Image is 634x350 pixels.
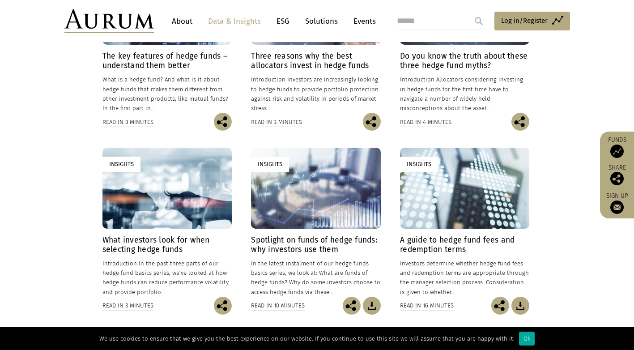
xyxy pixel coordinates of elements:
img: Share this post [343,297,361,315]
div: Read in 3 minutes [102,117,153,127]
img: Access Funds [610,145,624,158]
img: Aurum [64,9,154,33]
div: Insights [251,157,289,171]
img: Sign up to our newsletter [610,201,624,214]
p: What is a hedge fund? And what is it about hedge funds that makes them different from other inves... [102,75,232,113]
h4: Do you know the truth about these three hedge fund myths? [400,51,529,70]
a: Data & Insights [204,13,265,30]
a: Insights Spotlight on funds of hedge funds: why investors use them In the latest instalment of ou... [251,148,380,296]
a: Insights What investors look for when selecting hedge funds Introduction In the past three parts ... [102,148,232,296]
div: Share [604,165,630,185]
a: Log in/Register [494,12,570,30]
p: Introduction In the past three parts of our hedge fund basics series, we’ve looked at how hedge f... [102,259,232,297]
div: Read in 16 minutes [400,301,454,311]
span: Log in/Register [501,15,548,26]
img: Share this post [214,113,232,131]
h4: A guide to hedge fund fees and redemption terms [400,235,529,254]
p: Introduction Allocators considering investing in hedge funds for the first time have to navigate ... [400,75,529,113]
h4: What investors look for when selecting hedge funds [102,235,232,254]
img: Share this post [491,297,509,315]
a: About [167,13,197,30]
div: Read in 10 minutes [251,301,305,311]
a: Insights A guide to hedge fund fees and redemption terms Investors determine whether hedge fund f... [400,148,529,296]
input: Submit [470,12,488,30]
a: Funds [604,136,630,158]
div: Insights [102,157,140,171]
p: In the latest instalment of our hedge funds basics series, we look at: What are funds of hedge fu... [251,259,380,297]
h4: The key features of hedge funds – understand them better [102,51,232,70]
p: Introduction Investors are increasingly looking to hedge funds to provide portfolio protection ag... [251,75,380,113]
a: Events [349,13,376,30]
div: Read in 4 minutes [400,117,451,127]
div: Read in 3 minutes [251,117,302,127]
p: Investors determine whether hedge fund fees and redemption terms are appropriate through the mana... [400,259,529,297]
img: Share this post [610,172,624,185]
a: ESG [272,13,294,30]
h4: Spotlight on funds of hedge funds: why investors use them [251,235,380,254]
div: Read in 3 minutes [102,301,153,311]
h4: Three reasons why the best allocators invest in hedge funds [251,51,380,70]
div: Insights [400,157,438,171]
div: Ok [519,332,535,346]
a: Sign up [604,192,630,214]
a: Solutions [301,13,342,30]
img: Download Article [363,297,381,315]
img: Share this post [363,113,381,131]
img: Share this post [511,113,529,131]
img: Download Article [511,297,529,315]
img: Share this post [214,297,232,315]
